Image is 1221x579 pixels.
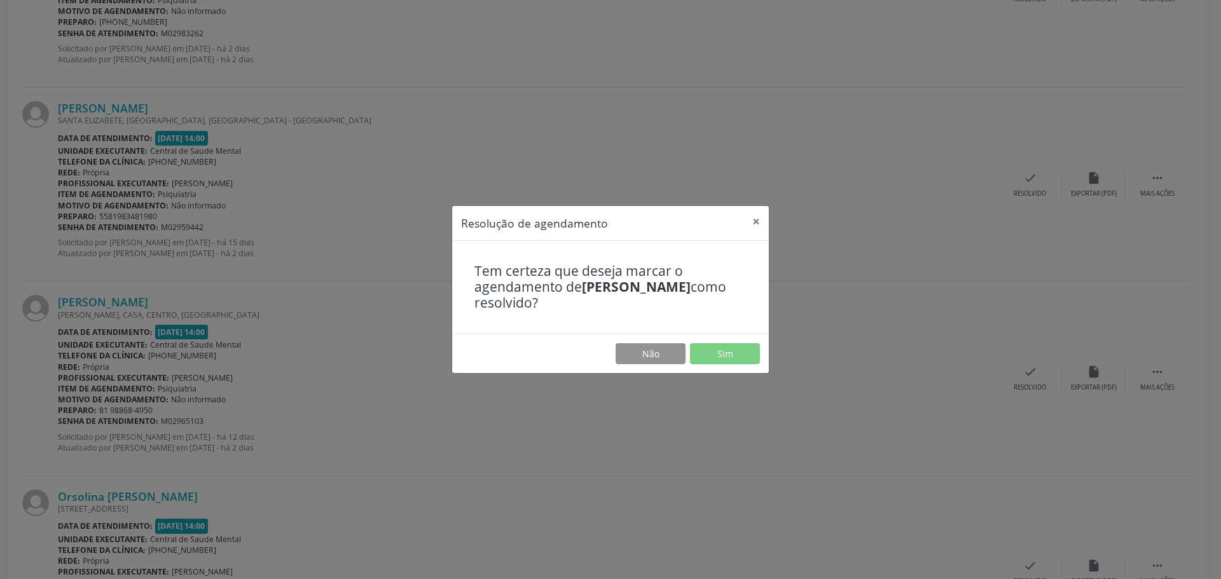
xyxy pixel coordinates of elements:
button: Não [616,343,686,365]
b: [PERSON_NAME] [582,278,691,296]
button: Sim [690,343,760,365]
h5: Resolução de agendamento [461,215,608,231]
button: Close [743,206,769,237]
h4: Tem certeza que deseja marcar o agendamento de como resolvido? [474,263,747,311]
